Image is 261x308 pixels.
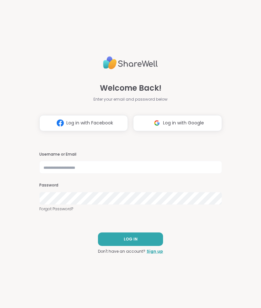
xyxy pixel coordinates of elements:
span: Log in with Google [163,120,204,126]
button: LOG IN [98,232,163,246]
img: ShareWell Logo [103,54,158,72]
img: ShareWell Logomark [54,117,66,129]
span: LOG IN [124,236,138,242]
a: Forgot Password? [39,206,222,212]
h3: Username or Email [39,152,222,157]
h3: Password [39,183,222,188]
span: Log in with Facebook [66,120,113,126]
span: Don't have an account? [98,249,145,254]
span: Enter your email and password below [93,96,168,102]
button: Log in with Facebook [39,115,128,131]
span: Welcome Back! [100,82,161,94]
a: Sign up [147,249,163,254]
button: Log in with Google [133,115,222,131]
img: ShareWell Logomark [151,117,163,129]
